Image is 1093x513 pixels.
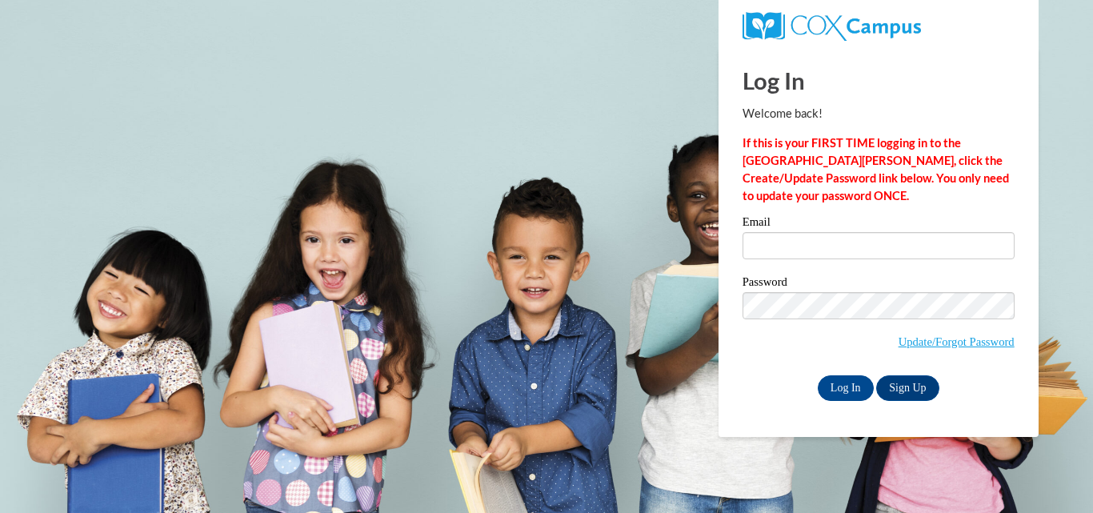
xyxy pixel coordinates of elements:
[818,375,874,401] input: Log In
[899,335,1015,348] a: Update/Forgot Password
[876,375,939,401] a: Sign Up
[743,136,1009,202] strong: If this is your FIRST TIME logging in to the [GEOGRAPHIC_DATA][PERSON_NAME], click the Create/Upd...
[743,216,1015,232] label: Email
[743,12,921,41] img: COX Campus
[743,18,921,32] a: COX Campus
[743,276,1015,292] label: Password
[743,64,1015,97] h1: Log In
[743,105,1015,122] p: Welcome back!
